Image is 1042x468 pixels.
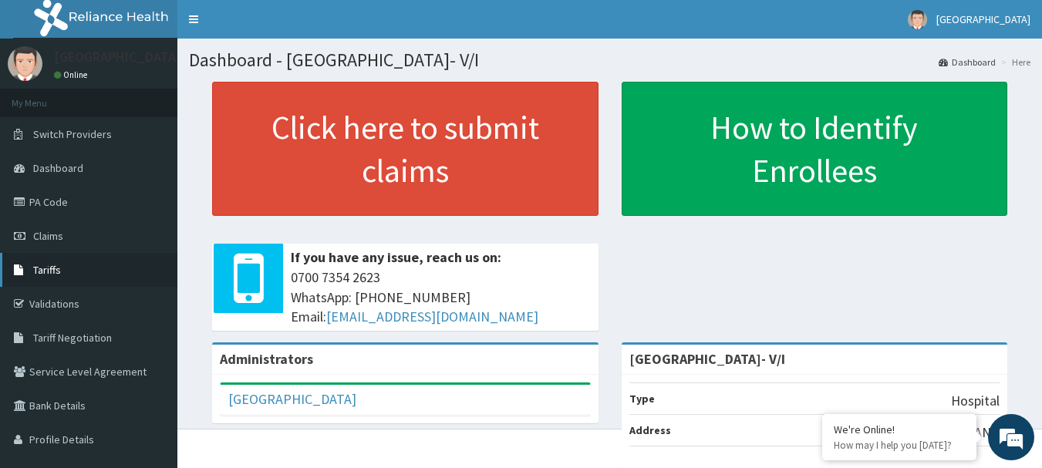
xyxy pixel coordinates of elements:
[936,12,1030,26] span: [GEOGRAPHIC_DATA]
[629,350,785,368] strong: [GEOGRAPHIC_DATA]- V/I
[89,137,213,293] span: We're online!
[212,82,599,216] a: Click here to submit claims
[253,8,290,45] div: Minimize live chat window
[33,127,112,141] span: Switch Providers
[228,390,356,408] a: [GEOGRAPHIC_DATA]
[8,308,294,362] textarea: Type your message and hit 'Enter'
[29,77,62,116] img: d_794563401_company_1708531726252_794563401
[54,69,91,80] a: Online
[939,56,996,69] a: Dashboard
[629,392,655,406] b: Type
[326,308,538,325] a: [EMAIL_ADDRESS][DOMAIN_NAME]
[908,10,927,29] img: User Image
[834,423,965,436] div: We're Online!
[33,263,61,277] span: Tariffs
[33,229,63,243] span: Claims
[629,423,671,437] b: Address
[54,50,181,64] p: [GEOGRAPHIC_DATA]
[291,268,591,327] span: 0700 7354 2623 WhatsApp: [PHONE_NUMBER] Email:
[33,161,83,175] span: Dashboard
[834,439,965,452] p: How may I help you today?
[8,46,42,81] img: User Image
[622,82,1008,216] a: How to Identify Enrollees
[997,56,1030,69] li: Here
[220,350,313,368] b: Administrators
[291,248,501,266] b: If you have any issue, reach us on:
[951,391,1000,411] p: Hospital
[189,50,1030,70] h1: Dashboard - [GEOGRAPHIC_DATA]- V/I
[33,331,112,345] span: Tariff Negotiation
[80,86,259,106] div: Chat with us now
